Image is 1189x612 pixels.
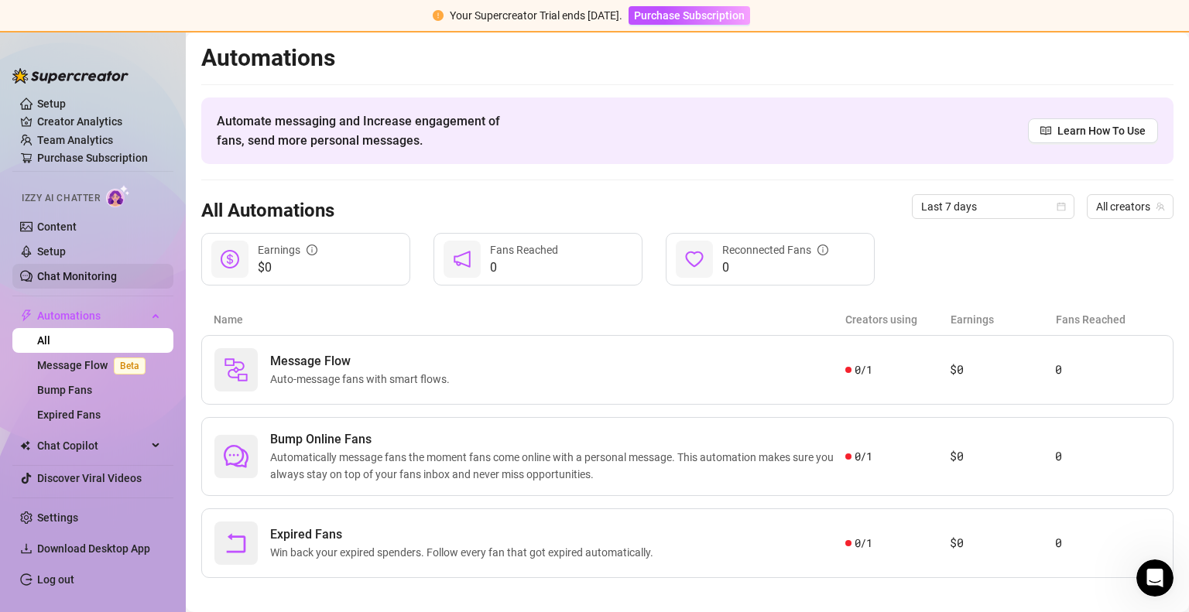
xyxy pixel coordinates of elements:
[221,250,239,268] span: dollar
[224,357,248,382] img: svg%3e
[270,430,845,449] span: Bump Online Fans
[37,472,142,484] a: Discover Viral Videos
[722,241,828,258] div: Reconnected Fans
[106,185,130,207] img: AI Chatter
[921,195,1065,218] span: Last 7 days
[634,9,745,22] span: Purchase Subscription
[270,449,845,483] span: Automatically message fans the moment fans come online with a personal message. This automation m...
[433,10,444,21] span: exclamation-circle
[950,361,1055,379] article: $0
[37,109,161,134] a: Creator Analytics
[270,525,660,544] span: Expired Fans
[490,258,558,277] span: 0
[37,573,74,586] a: Log out
[855,535,872,552] span: 0 / 1
[37,221,77,233] a: Content
[272,6,300,34] div: Close
[37,433,147,458] span: Chat Copilot
[22,191,100,206] span: Izzy AI Chatter
[37,409,101,421] a: Expired Fans
[12,68,128,84] img: logo-BBDzfeDw.svg
[75,19,193,35] p: The team can also help
[685,250,704,268] span: heart
[37,542,150,555] span: Download Desktop App
[224,531,248,556] span: rollback
[1040,125,1051,136] span: read
[258,258,317,277] span: $0
[25,353,152,365] b: Step 5: Exclude Fans
[1057,202,1066,211] span: calendar
[37,270,117,282] a: Chat Monitoring
[855,361,872,378] span: 0 / 1
[37,152,148,164] a: Purchase Subscription
[12,296,297,343] div: Kiera says…
[12,159,297,296] div: Ella says…
[252,306,285,321] div: Done!
[1136,559,1174,597] iframe: Intercom live chat
[37,359,152,371] a: Message FlowBeta
[174,450,297,484] div: Still working on it!
[224,444,248,469] span: comment
[187,459,285,474] div: Still working on it!
[950,447,1055,466] article: $0
[12,343,297,450] div: Ella says…
[12,159,254,284] div: Step 4: Set Content Exclusivity ScaleThis tells [PERSON_NAME] how exclusive each product is. It’s...
[20,309,33,322] span: thunderbolt
[37,97,66,110] a: Setup
[25,169,242,275] div: This tells [PERSON_NAME] how exclusive each product is. It’s key for helping her tailor her messa...
[25,352,242,428] div: Use the "Exclude Fans - Handle Chats with AI" option if there are high spenders you want to chat ...
[1055,534,1160,552] article: 0
[37,384,92,396] a: Bump Fans
[450,9,622,22] span: Your Supercreator Trial ends [DATE].
[75,8,176,19] h1: [PERSON_NAME]
[629,9,750,22] a: Purchase Subscription
[44,9,69,33] img: Profile image for Ella
[258,241,317,258] div: Earnings
[270,544,660,561] span: Win back your expired spenders. Follow every fan that got expired automatically.
[25,169,214,197] b: Step 4: Set Content Exclusivity Scale
[490,244,558,256] span: Fans Reached
[307,244,317,255] span: info-circle
[20,440,30,451] img: Chat Copilot
[12,113,297,159] div: Kiera says…
[1055,361,1160,379] article: 0
[817,244,828,255] span: info-circle
[114,357,146,374] span: Beta
[1028,118,1158,143] a: Learn How To Use
[951,311,1056,328] article: Earnings
[217,111,515,150] span: Automate messaging and Increase engagement of fans, send more personal messages.
[855,448,872,465] span: 0 / 1
[1096,195,1164,218] span: All creators
[950,534,1055,552] article: $0
[12,343,254,437] div: Step 5: Exclude FansUse the "Exclude Fans - Handle Chats with AI" option if there are high spende...
[37,334,50,347] a: All
[37,245,66,258] a: Setup
[722,258,828,277] span: 0
[214,311,845,328] article: Name
[453,250,471,268] span: notification
[10,6,39,36] button: go back
[37,303,147,328] span: Automations
[12,450,297,496] div: Kiera says…
[240,296,297,330] div: Done!
[37,511,78,524] a: Settings
[629,6,750,25] button: Purchase Subscription
[845,311,951,328] article: Creators using
[1156,202,1165,211] span: team
[1055,447,1160,466] article: 0
[240,113,297,147] div: Done!
[201,199,334,224] h3: All Automations
[37,134,113,146] a: Team Analytics
[20,542,33,555] span: download
[242,6,272,36] button: Home
[1057,122,1146,139] span: Learn How To Use
[1056,311,1161,328] article: Fans Reached
[201,43,1174,73] h2: Automations
[252,122,285,138] div: Done!
[270,352,456,371] span: Message Flow
[270,371,456,388] span: Auto-message fans with smart flows.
